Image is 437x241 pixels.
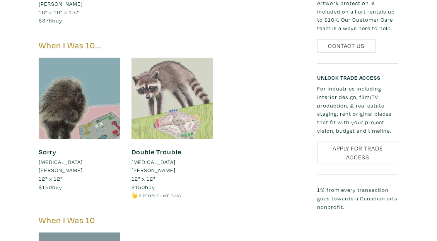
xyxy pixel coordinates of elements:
span: $150 [39,183,52,191]
p: For industries including interior design, film/TV production, & real estate staging: rent origina... [317,84,398,135]
span: buy [39,17,62,24]
a: Apply for Trade Access [317,142,398,164]
a: [MEDICAL_DATA][PERSON_NAME] [39,158,120,174]
span: 12" x 12" [39,175,63,182]
span: $150 [131,183,145,191]
span: 16" x 16" x 1.5" [39,9,79,16]
p: 1% from every transaction goes towards a Canadian arts nonprofit. [317,186,398,211]
a: Double Trouble [131,147,181,156]
span: buy [39,183,62,191]
span: buy [131,183,155,191]
small: 3 people like this [139,193,181,198]
h5: When I Was 10 [39,215,306,226]
h6: Unlock Trade Access [317,74,398,81]
a: Contact Us [317,39,376,53]
span: 12" x 12" [131,175,155,182]
h5: When I Was 10... [39,40,306,51]
li: 🖐️ [131,191,213,200]
span: $375 [39,17,52,24]
a: Sorry [39,147,56,156]
a: [MEDICAL_DATA][PERSON_NAME] [131,158,213,174]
